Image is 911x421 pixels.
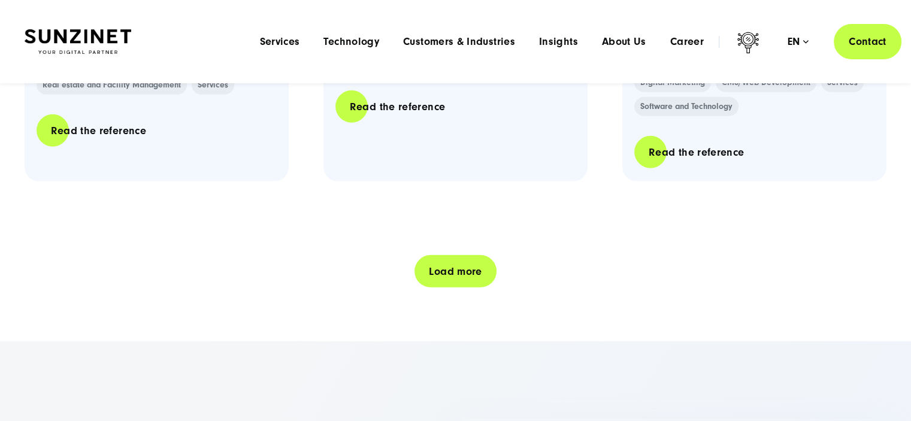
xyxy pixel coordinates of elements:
a: Technology [323,36,379,48]
img: SUNZINET Full Service Digital Agentur [25,29,131,54]
div: en [788,36,809,48]
a: Services [259,36,299,48]
a: Insights [539,36,578,48]
a: Career [670,36,704,48]
a: Read the reference [335,90,459,124]
a: Read the reference [634,135,758,169]
a: Read the reference [37,114,161,148]
a: Software and Technology [634,97,739,116]
a: Contact [834,24,901,59]
a: Real estate and Facility Management [37,75,187,95]
a: Customers & Industries [403,36,515,48]
a: Load more [414,255,496,289]
a: About Us [602,36,646,48]
a: Services [192,75,234,95]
